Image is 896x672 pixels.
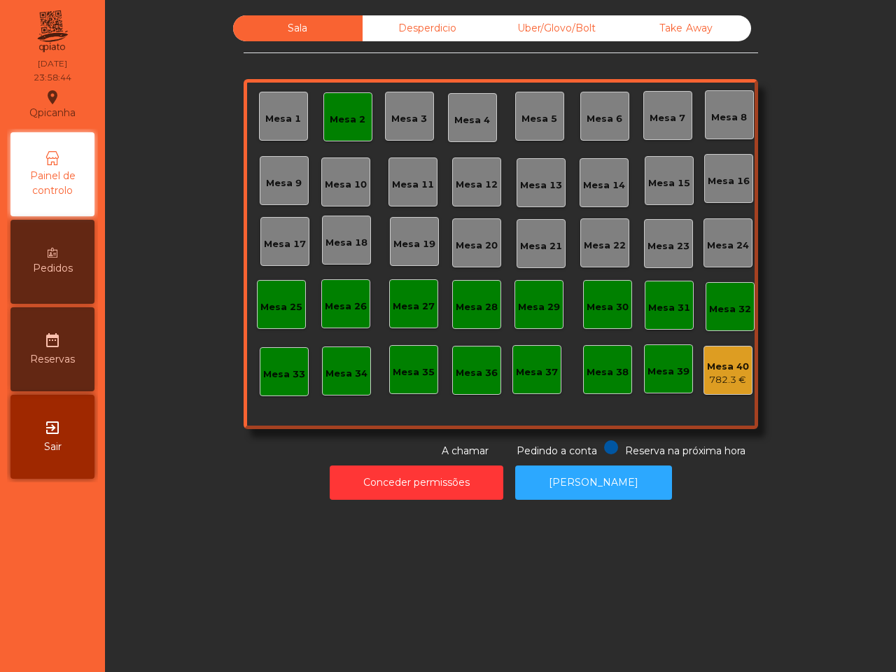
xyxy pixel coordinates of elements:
[648,301,690,315] div: Mesa 31
[330,113,365,127] div: Mesa 2
[38,57,67,70] div: [DATE]
[648,176,690,190] div: Mesa 15
[363,15,492,41] div: Desperdicio
[647,239,689,253] div: Mesa 23
[650,111,685,125] div: Mesa 7
[587,300,629,314] div: Mesa 30
[456,366,498,380] div: Mesa 36
[454,113,490,127] div: Mesa 4
[520,239,562,253] div: Mesa 21
[325,236,367,250] div: Mesa 18
[707,373,749,387] div: 782.3 €
[711,111,747,125] div: Mesa 8
[266,176,302,190] div: Mesa 9
[44,89,61,106] i: location_on
[29,87,76,122] div: Qpicanha
[35,7,69,56] img: qpiato
[456,178,498,192] div: Mesa 12
[520,178,562,192] div: Mesa 13
[583,178,625,192] div: Mesa 14
[517,444,597,457] span: Pedindo a conta
[30,352,75,367] span: Reservas
[587,365,629,379] div: Mesa 38
[647,365,689,379] div: Mesa 39
[233,15,363,41] div: Sala
[393,365,435,379] div: Mesa 35
[264,237,306,251] div: Mesa 17
[708,174,750,188] div: Mesa 16
[325,367,367,381] div: Mesa 34
[263,367,305,381] div: Mesa 33
[622,15,751,41] div: Take Away
[325,300,367,314] div: Mesa 26
[584,239,626,253] div: Mesa 22
[393,237,435,251] div: Mesa 19
[393,300,435,314] div: Mesa 27
[707,239,749,253] div: Mesa 24
[44,419,61,436] i: exit_to_app
[456,239,498,253] div: Mesa 20
[33,261,73,276] span: Pedidos
[392,178,434,192] div: Mesa 11
[707,360,749,374] div: Mesa 40
[518,300,560,314] div: Mesa 29
[44,440,62,454] span: Sair
[625,444,745,457] span: Reserva na próxima hora
[14,169,91,198] span: Painel de controlo
[587,112,622,126] div: Mesa 6
[516,365,558,379] div: Mesa 37
[442,444,489,457] span: A chamar
[330,465,503,500] button: Conceder permissões
[260,300,302,314] div: Mesa 25
[391,112,427,126] div: Mesa 3
[492,15,622,41] div: Uber/Glovo/Bolt
[456,300,498,314] div: Mesa 28
[34,71,71,84] div: 23:58:44
[44,332,61,349] i: date_range
[515,465,672,500] button: [PERSON_NAME]
[709,302,751,316] div: Mesa 32
[521,112,557,126] div: Mesa 5
[265,112,301,126] div: Mesa 1
[325,178,367,192] div: Mesa 10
